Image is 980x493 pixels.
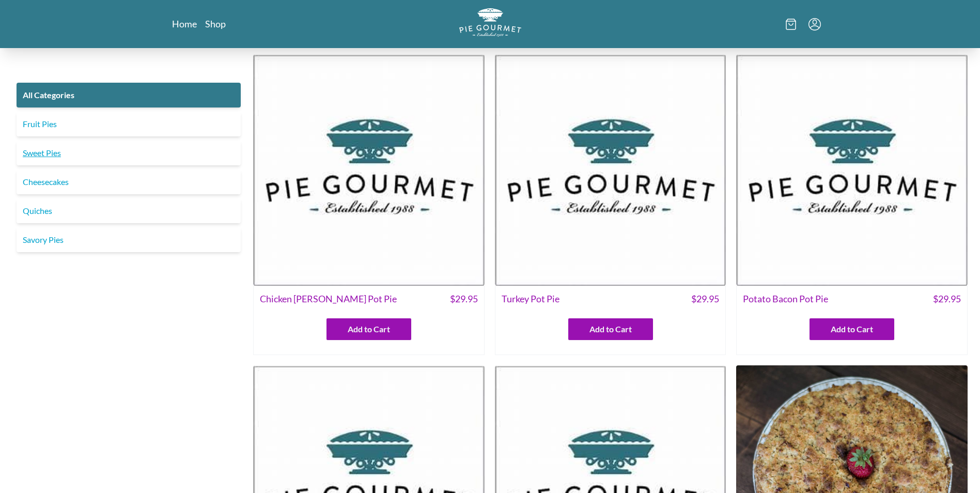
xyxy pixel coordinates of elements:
button: Menu [808,18,821,30]
span: Add to Cart [348,323,390,335]
span: Turkey Pot Pie [502,292,559,306]
img: Potato Bacon Pot Pie [736,54,968,286]
img: Turkey Pot Pie [495,54,726,286]
span: Add to Cart [831,323,873,335]
button: Add to Cart [326,318,411,340]
span: Add to Cart [589,323,632,335]
a: Fruit Pies [17,112,241,136]
a: Home [172,18,197,30]
span: $ 29.95 [450,292,478,306]
span: Chicken [PERSON_NAME] Pot Pie [260,292,397,306]
img: logo [459,8,521,37]
a: Sweet Pies [17,141,241,165]
span: $ 29.95 [691,292,719,306]
button: Add to Cart [810,318,894,340]
a: Shop [205,18,226,30]
a: Logo [459,8,521,40]
span: $ 29.95 [933,292,961,306]
span: Potato Bacon Pot Pie [743,292,828,306]
a: All Categories [17,83,241,107]
a: Quiches [17,198,241,223]
img: Chicken Curry Pot Pie [253,54,485,286]
button: Add to Cart [568,318,653,340]
a: Savory Pies [17,227,241,252]
a: Cheesecakes [17,170,241,194]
